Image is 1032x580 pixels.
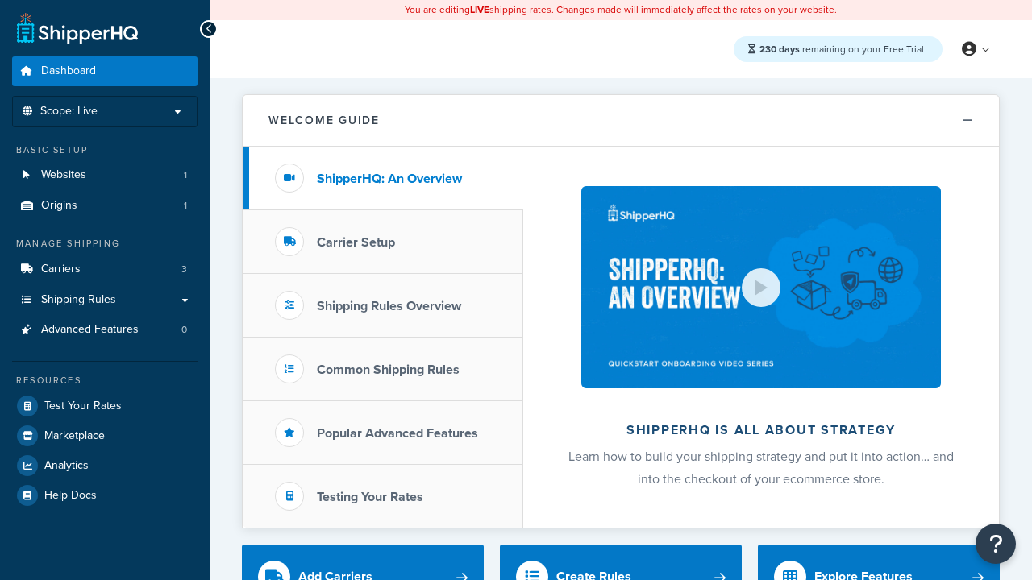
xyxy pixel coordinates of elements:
[41,293,116,307] span: Shipping Rules
[181,323,187,337] span: 0
[12,191,198,221] a: Origins1
[44,489,97,503] span: Help Docs
[12,160,198,190] li: Websites
[44,429,105,443] span: Marketplace
[317,299,461,313] h3: Shipping Rules Overview
[317,172,462,186] h3: ShipperHQ: An Overview
[12,391,198,420] a: Test Your Rates
[12,191,198,221] li: Origins
[12,451,198,480] a: Analytics
[317,362,460,377] h3: Common Shipping Rules
[44,459,89,473] span: Analytics
[12,315,198,345] a: Advanced Features0
[317,235,395,250] h3: Carrier Setup
[44,400,122,413] span: Test Your Rates
[12,160,198,190] a: Websites1
[41,64,96,78] span: Dashboard
[12,285,198,315] a: Shipping Rules
[12,255,198,284] a: Carriers3
[12,481,198,510] a: Help Docs
[12,255,198,284] li: Carriers
[12,237,198,251] div: Manage Shipping
[41,168,86,182] span: Websites
[41,199,77,213] span: Origins
[41,263,81,276] span: Carriers
[470,2,489,17] b: LIVE
[12,56,198,86] a: Dashboard
[12,421,198,450] a: Marketplace
[976,524,1016,564] button: Open Resource Center
[40,105,98,118] span: Scope: Live
[243,95,999,147] button: Welcome Guide
[12,315,198,345] li: Advanced Features
[12,374,198,387] div: Resources
[184,199,187,213] span: 1
[568,447,954,488] span: Learn how to build your shipping strategy and put it into action… and into the checkout of your e...
[759,42,924,56] span: remaining on your Free Trial
[759,42,800,56] strong: 230 days
[268,114,380,126] h2: Welcome Guide
[581,186,941,388] img: ShipperHQ is all about strategy
[184,168,187,182] span: 1
[566,423,956,437] h2: ShipperHQ is all about strategy
[12,143,198,157] div: Basic Setup
[317,490,423,504] h3: Testing Your Rates
[41,323,139,337] span: Advanced Features
[181,263,187,276] span: 3
[317,426,478,441] h3: Popular Advanced Features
